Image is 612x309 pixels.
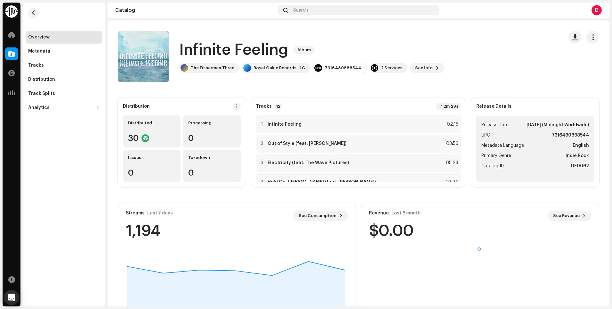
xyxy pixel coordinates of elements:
div: Analytics [28,105,50,110]
div: 03:56 [444,140,458,147]
div: The Fishermen Three [191,65,234,71]
div: 03:24 [444,178,458,186]
div: 42m 29s [436,103,461,110]
div: 02:15 [444,121,458,128]
span: UPC [481,131,490,139]
span: Primary Genre [481,152,511,160]
div: Track Splits [28,91,55,96]
re-m-nav-dropdown: Analytics [26,101,102,114]
button: See Revenue [548,211,591,221]
button: See Consumption [294,211,348,221]
div: Revenue [369,211,389,216]
div: Catalog [115,8,276,13]
h1: Infinite Feeling [179,40,288,60]
strong: Electricity (feat. The Wave Pictures) [268,160,349,165]
div: Processing [188,121,236,126]
strong: Indie Rock [566,152,589,160]
div: Distributed [128,121,175,126]
strong: Tracks [256,104,272,109]
strong: Infinite Feeling [268,122,302,127]
div: Last 6 month [391,211,421,216]
span: Search [293,8,308,13]
div: D [592,5,602,15]
div: Last 7 days [147,211,173,216]
span: Catalog ID [481,162,504,170]
strong: Out of Style (feat. [PERSON_NAME]) [268,141,346,146]
strong: DE0062 [571,162,589,170]
span: Release Date [481,121,509,129]
strong: Release Details [476,104,511,109]
div: Metadata [28,49,50,54]
button: See Info [410,63,444,73]
strong: [DATE] (Midnight Worldwide) [527,121,589,129]
re-m-nav-item: Overview [26,31,102,44]
div: Tracks [28,63,44,68]
div: Streams [126,211,145,216]
div: Royal Oakie Records LLC [254,65,305,71]
div: Takedown [188,155,236,160]
re-m-nav-item: Metadata [26,45,102,58]
strong: English [573,142,589,149]
div: 2 Services [381,65,402,71]
div: Distribution [28,77,55,82]
span: See Revenue [553,209,580,222]
div: 05:28 [444,159,458,167]
strong: Hold On, [PERSON_NAME] (feat. [PERSON_NAME]) [268,180,376,185]
div: Open Intercom Messenger [4,290,19,305]
img: 0f74c21f-6d1c-4dbc-9196-dbddad53419e [5,5,18,18]
p-badge: 12 [274,104,282,109]
span: Album [294,46,315,54]
re-m-nav-item: Tracks [26,59,102,72]
re-m-nav-item: Track Splits [26,87,102,100]
span: Metadata Language [481,142,524,149]
div: Distribution [123,104,150,109]
div: Overview [28,35,50,40]
div: Issues [128,155,175,160]
span: See Consumption [299,209,336,222]
span: See Info [415,62,433,74]
div: 7316480888544 [325,65,361,71]
re-m-nav-item: Distribution [26,73,102,86]
strong: 7316480888544 [552,131,589,139]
